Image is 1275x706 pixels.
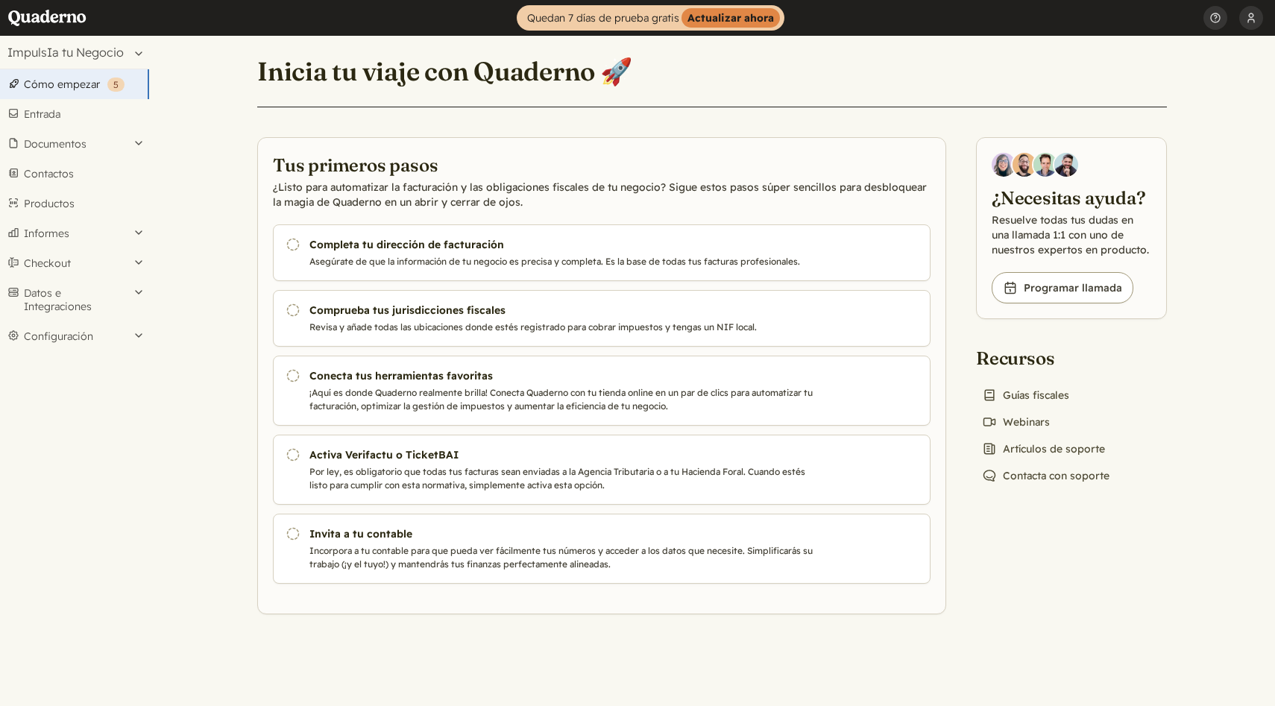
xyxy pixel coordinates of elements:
h3: Completa tu dirección de facturación [309,237,818,252]
a: Webinars [976,412,1056,432]
p: Asegúrate de que la información de tu negocio es precisa y completa. Es la base de todas tus fact... [309,255,818,268]
h3: Comprueba tus jurisdicciones fiscales [309,303,818,318]
img: Javier Rubio, DevRel at Quaderno [1054,153,1078,177]
a: Contacta con soporte [976,465,1115,486]
a: Programar llamada [992,272,1133,303]
a: Guías fiscales [976,385,1075,406]
h2: Recursos [976,346,1115,370]
strong: Actualizar ahora [681,8,780,28]
img: Jairo Fumero, Account Executive at Quaderno [1013,153,1036,177]
h3: Invita a tu contable [309,526,818,541]
p: ¿Listo para automatizar la facturación y las obligaciones fiscales de tu negocio? Sigue estos pas... [273,180,931,209]
a: Activa Verifactu o TicketBAI Por ley, es obligatorio que todas tus facturas sean enviadas a la Ag... [273,435,931,505]
p: Incorpora a tu contable para que pueda ver fácilmente tus números y acceder a los datos que neces... [309,544,818,571]
p: ¡Aquí es donde Quaderno realmente brilla! Conecta Quaderno con tu tienda online en un par de clic... [309,386,818,413]
a: Comprueba tus jurisdicciones fiscales Revisa y añade todas las ubicaciones donde estés registrado... [273,290,931,347]
h2: Tus primeros pasos [273,153,931,177]
a: Invita a tu contable Incorpora a tu contable para que pueda ver fácilmente tus números y acceder ... [273,514,931,584]
h2: ¿Necesitas ayuda? [992,186,1151,209]
img: Diana Carrasco, Account Executive at Quaderno [992,153,1016,177]
h1: Inicia tu viaje con Quaderno 🚀 [257,55,632,88]
h3: Conecta tus herramientas favoritas [309,368,818,383]
p: Por ley, es obligatorio que todas tus facturas sean enviadas a la Agencia Tributaria o a tu Hacie... [309,465,818,492]
a: Artículos de soporte [976,438,1111,459]
p: Revisa y añade todas las ubicaciones donde estés registrado para cobrar impuestos y tengas un NIF... [309,321,818,334]
a: Conecta tus herramientas favoritas ¡Aquí es donde Quaderno realmente brilla! Conecta Quaderno con... [273,356,931,426]
img: Ivo Oltmans, Business Developer at Quaderno [1033,153,1057,177]
a: Quedan 7 días de prueba gratisActualizar ahora [517,5,784,31]
span: 5 [113,79,119,90]
h3: Activa Verifactu o TicketBAI [309,447,818,462]
a: Completa tu dirección de facturación Asegúrate de que la información de tu negocio es precisa y c... [273,224,931,281]
p: Resuelve todas tus dudas en una llamada 1:1 con uno de nuestros expertos en producto. [992,212,1151,257]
